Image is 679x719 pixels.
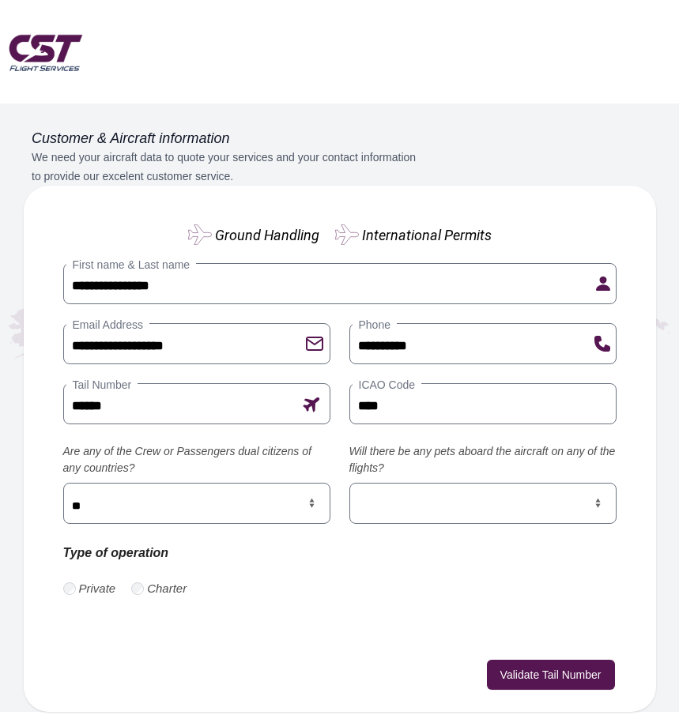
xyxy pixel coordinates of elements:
p: Type of operation [63,543,330,563]
button: Validate Tail Number [487,660,615,690]
label: International Permits [362,224,492,246]
label: Phone [353,317,397,333]
label: Email Address [66,317,149,333]
label: Tail Number [66,377,138,393]
label: ICAO Code [353,377,422,393]
label: Ground Handling [215,224,319,246]
label: Are any of the Crew or Passengers dual citizens of any countries? [63,443,330,476]
label: Charter [147,580,187,598]
img: CST Flight Services logo [6,30,85,74]
label: Private [79,580,116,598]
label: Will there be any pets aboard the aircraft on any of the flights? [349,443,617,476]
label: First name & Last name [66,257,197,273]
